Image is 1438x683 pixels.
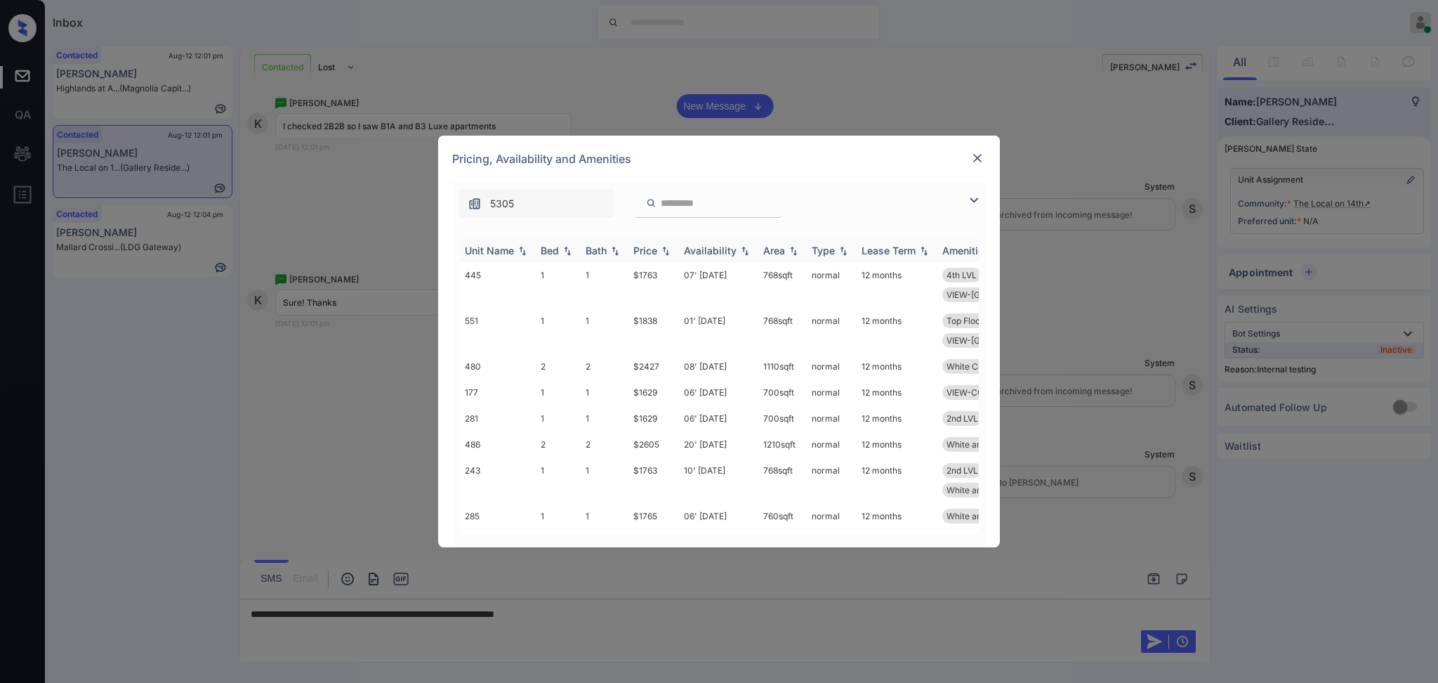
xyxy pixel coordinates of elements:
[459,431,535,457] td: 486
[786,246,800,256] img: sorting
[946,335,1064,346] span: VIEW-[GEOGRAPHIC_DATA]...
[628,431,678,457] td: $2605
[459,308,535,353] td: 551
[856,262,937,308] td: 12 months
[580,503,628,529] td: 1
[758,379,806,405] td: 700 sqft
[535,262,580,308] td: 1
[535,529,580,555] td: 2
[628,405,678,431] td: $1629
[758,405,806,431] td: 700 sqft
[946,465,978,476] span: 2nd LVL
[535,503,580,529] td: 1
[535,431,580,457] td: 2
[580,262,628,308] td: 1
[459,529,535,555] td: 467
[678,308,758,353] td: 01' [DATE]
[806,308,856,353] td: normal
[646,197,657,209] img: icon-zuma
[946,511,1017,521] span: White and Espre...
[438,136,1000,182] div: Pricing, Availability and Amenities
[806,405,856,431] td: normal
[580,529,628,555] td: 2
[856,457,937,503] td: 12 months
[946,439,1017,450] span: White and Espre...
[459,379,535,405] td: 177
[946,413,978,424] span: 2nd LVL
[856,529,937,555] td: 12 months
[862,245,916,256] div: Lease Term
[580,431,628,457] td: 2
[946,290,1064,300] span: VIEW-[GEOGRAPHIC_DATA]...
[856,379,937,405] td: 12 months
[465,245,514,256] div: Unit Name
[806,379,856,405] td: normal
[758,308,806,353] td: 768 sqft
[946,270,977,280] span: 4th LVL
[459,503,535,529] td: 285
[659,246,673,256] img: sorting
[459,262,535,308] td: 445
[965,192,982,209] img: icon-zuma
[580,308,628,353] td: 1
[628,308,678,353] td: $1838
[856,308,937,353] td: 12 months
[580,457,628,503] td: 1
[806,503,856,529] td: normal
[836,246,850,256] img: sorting
[970,151,984,165] img: close
[856,431,937,457] td: 12 months
[678,405,758,431] td: 06' [DATE]
[628,379,678,405] td: $1629
[758,353,806,379] td: 1110 sqft
[806,457,856,503] td: normal
[535,405,580,431] td: 1
[856,405,937,431] td: 12 months
[946,361,1017,372] span: White Cabinetry...
[580,353,628,379] td: 2
[678,431,758,457] td: 20' [DATE]
[856,353,937,379] td: 12 months
[806,262,856,308] td: normal
[763,245,785,256] div: Area
[678,529,758,555] td: 18' [DATE]
[806,353,856,379] td: normal
[678,457,758,503] td: 10' [DATE]
[628,529,678,555] td: $2427
[946,316,984,326] span: Top Floor
[758,262,806,308] td: 768 sqft
[738,246,752,256] img: sorting
[459,457,535,503] td: 243
[628,353,678,379] td: $2427
[806,529,856,555] td: normal
[758,431,806,457] td: 1210 sqft
[580,379,628,405] td: 1
[633,245,657,256] div: Price
[678,353,758,379] td: 08' [DATE]
[628,457,678,503] td: $1763
[608,246,622,256] img: sorting
[758,503,806,529] td: 760 sqft
[917,246,931,256] img: sorting
[490,196,514,212] span: 5305
[678,503,758,529] td: 06' [DATE]
[560,246,574,256] img: sorting
[515,246,529,256] img: sorting
[535,379,580,405] td: 1
[628,262,678,308] td: $1763
[535,353,580,379] td: 2
[946,485,1017,495] span: White and Espre...
[678,379,758,405] td: 06' [DATE]
[806,431,856,457] td: normal
[628,503,678,529] td: $1765
[856,503,937,529] td: 12 months
[468,197,482,211] img: icon-zuma
[946,387,1024,398] span: VIEW-COURTYARD
[580,405,628,431] td: 1
[758,529,806,555] td: 1110 sqft
[586,245,607,256] div: Bath
[541,245,559,256] div: Bed
[812,245,835,256] div: Type
[459,405,535,431] td: 281
[459,353,535,379] td: 480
